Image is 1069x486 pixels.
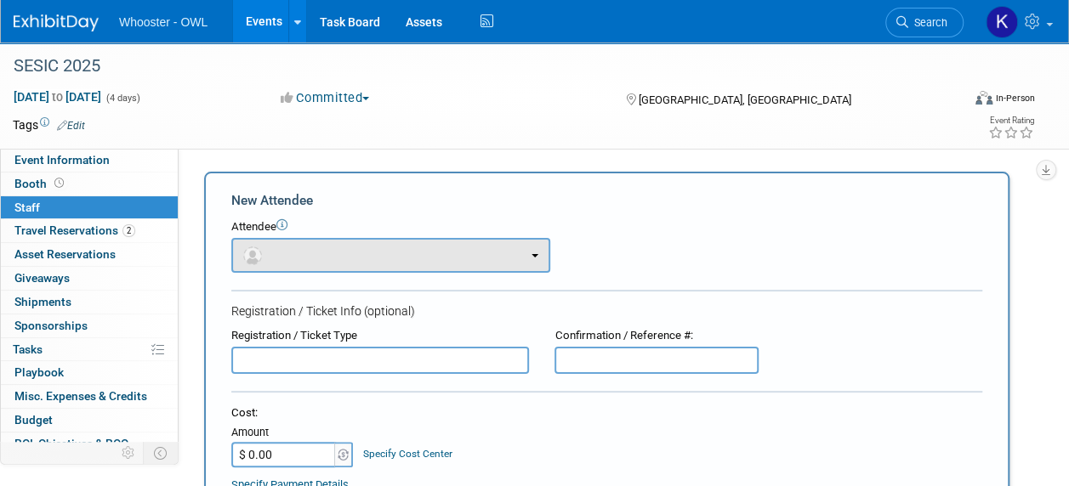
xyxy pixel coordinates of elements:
[51,177,67,189] span: Booth not reserved yet
[275,89,376,107] button: Committed
[908,16,947,29] span: Search
[1,409,178,432] a: Budget
[231,302,982,319] div: Registration / Ticket Info (optional)
[14,14,99,31] img: ExhibitDay
[1,172,178,195] a: Booth
[231,191,982,210] div: New Attendee
[57,120,85,132] a: Edit
[231,328,529,344] div: Registration / Ticket Type
[119,15,208,29] span: Whooster - OWL
[14,201,40,214] span: Staff
[231,425,355,442] div: Amount
[886,88,1035,114] div: Event Format
[1,243,178,266] a: Asset Reservations
[1,432,178,455] a: ROI, Objectives & ROO
[1,338,178,361] a: Tasks
[105,93,140,104] span: (4 days)
[14,413,53,427] span: Budget
[14,389,147,403] span: Misc. Expenses & Credits
[554,328,759,344] div: Confirmation / Reference #:
[14,177,67,190] span: Booth
[14,153,110,167] span: Event Information
[13,89,102,105] span: [DATE] [DATE]
[13,342,43,356] span: Tasks
[49,90,65,104] span: to
[1,267,178,290] a: Giveaways
[1,314,178,337] a: Sponsorships
[1,291,178,314] a: Shipments
[1,196,178,219] a: Staff
[14,223,135,237] span: Travel Reservations
[122,224,135,237] span: 2
[14,319,88,332] span: Sponsorships
[1,385,178,408] a: Misc. Expenses & Credits
[14,437,128,450] span: ROI, Objectives & ROO
[363,448,452,460] a: Specify Cost Center
[639,93,851,106] span: [GEOGRAPHIC_DATA], [GEOGRAPHIC_DATA]
[885,8,964,37] a: Search
[14,295,71,308] span: Shipments
[14,247,116,261] span: Asset Reservations
[9,7,726,24] body: Rich Text Area. Press ALT-0 for help.
[1,219,178,242] a: Travel Reservations2
[988,116,1034,125] div: Event Rating
[8,51,947,82] div: SESIC 2025
[975,91,992,105] img: Format-Inperson.png
[995,92,1035,105] div: In-Person
[231,405,982,421] div: Cost:
[114,442,144,464] td: Personalize Event Tab Strip
[1,361,178,384] a: Playbook
[1,149,178,172] a: Event Information
[13,116,85,133] td: Tags
[231,219,982,235] div: Attendee
[14,365,64,379] span: Playbook
[986,6,1018,38] img: Kamila Castaneda
[144,442,179,464] td: Toggle Event Tabs
[14,271,70,285] span: Giveaways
